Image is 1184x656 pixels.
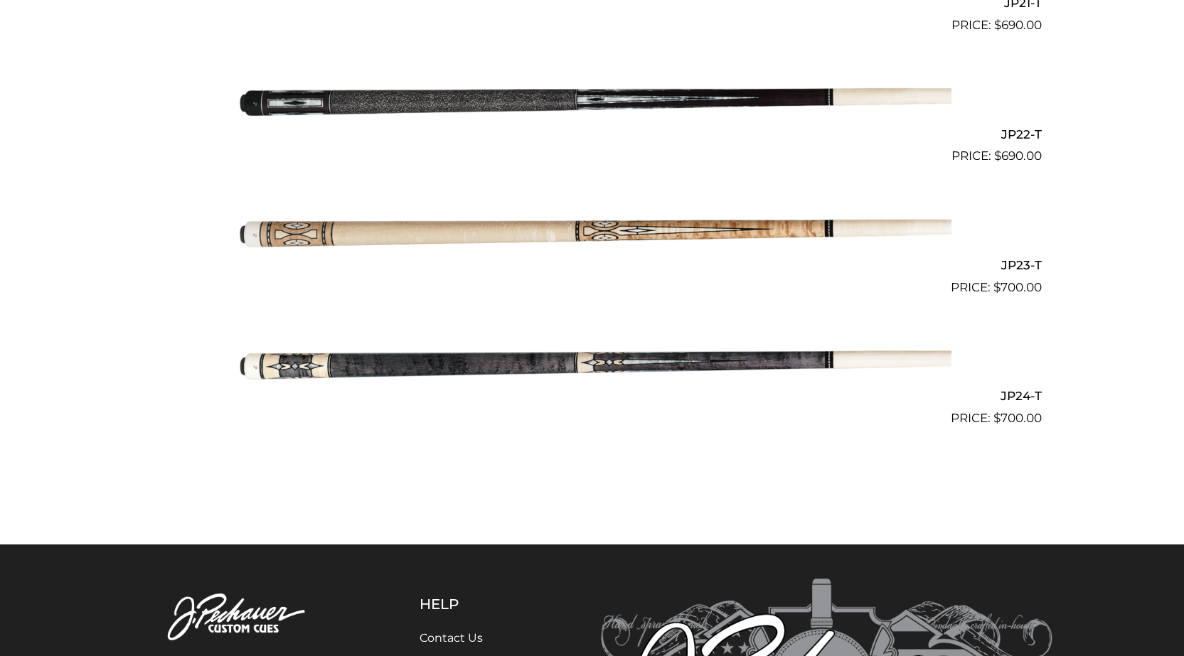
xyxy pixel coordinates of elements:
h2: JP23-T [143,252,1042,278]
h2: JP22-T [143,121,1042,147]
img: JP23-T [233,171,951,291]
span: $ [994,18,1001,32]
bdi: 690.00 [994,18,1042,32]
bdi: 690.00 [994,149,1042,163]
a: JP23-T $700.00 [143,171,1042,296]
h5: Help [420,596,530,613]
bdi: 700.00 [993,280,1042,294]
span: $ [993,280,1001,294]
span: $ [993,411,1001,425]
img: JP22-T [233,41,951,160]
a: Contact Us [420,631,483,645]
img: JP24-T [233,303,951,422]
h2: JP24-T [143,383,1042,409]
a: JP24-T $700.00 [143,303,1042,428]
bdi: 700.00 [993,411,1042,425]
a: JP22-T $690.00 [143,41,1042,166]
span: $ [994,149,1001,163]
